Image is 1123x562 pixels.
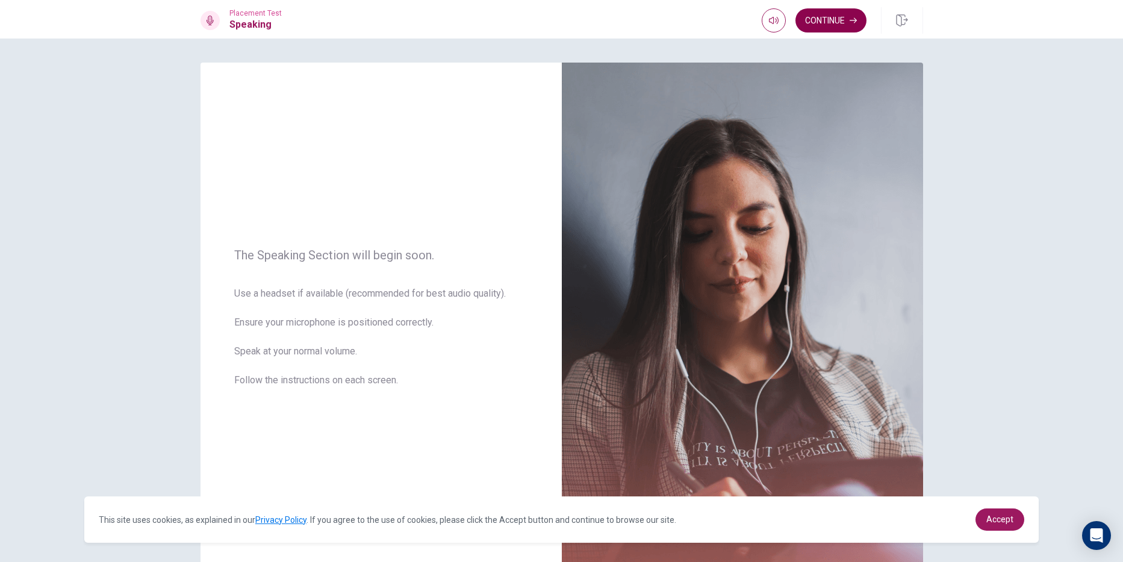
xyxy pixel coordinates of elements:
div: Open Intercom Messenger [1082,521,1111,550]
a: Privacy Policy [255,515,306,525]
h1: Speaking [229,17,282,32]
span: Placement Test [229,9,282,17]
span: This site uses cookies, as explained in our . If you agree to the use of cookies, please click th... [99,515,676,525]
span: Accept [986,514,1013,524]
div: cookieconsent [84,496,1039,543]
button: Continue [795,8,866,32]
span: Use a headset if available (recommended for best audio quality). Ensure your microphone is positi... [234,286,528,402]
a: dismiss cookie message [975,508,1024,531]
span: The Speaking Section will begin soon. [234,248,528,262]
